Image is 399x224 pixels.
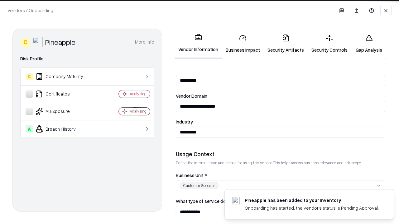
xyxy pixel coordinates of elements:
[20,37,30,47] div: C
[26,73,100,80] div: Company Maturity
[180,182,219,189] div: Customer Success
[26,90,100,98] div: Certificates
[26,125,100,133] div: Breach History
[26,125,33,133] div: A
[176,119,385,124] label: Industry
[176,180,385,191] button: Customer Success
[26,73,33,80] div: C
[176,160,385,166] p: Define the internal team and reason for using this vendor. This helps assess business relevance a...
[176,173,385,178] label: Business Unit *
[245,205,379,211] div: Onboarding has started, the vendor's status is Pending Approval.
[245,197,379,203] div: Pineapple has been added to your inventory
[176,199,385,203] label: What type of service does the vendor provide? *
[33,37,43,47] img: Pineapple
[264,29,308,58] a: Security Artifacts
[130,91,147,96] div: Analyzing
[176,150,385,158] div: Usage Context
[176,94,385,98] label: Vendor Domain
[222,29,264,58] a: Business Impact
[26,108,100,115] div: AI Exposure
[130,109,147,114] div: Analyzing
[20,55,154,63] div: Risk Profile
[7,7,53,14] p: Vendors / Onboarding
[351,29,387,58] a: Gap Analysis
[175,29,222,59] a: Vendor Information
[45,37,75,47] div: Pineapple
[308,29,351,58] a: Security Controls
[232,197,240,204] img: pineappleenergy.com
[135,36,154,48] button: More info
